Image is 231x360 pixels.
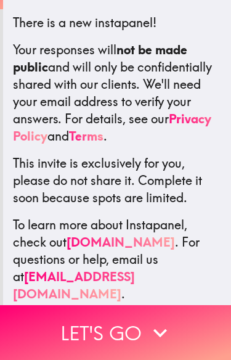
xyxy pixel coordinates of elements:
[69,128,103,144] a: Terms
[67,234,175,250] a: [DOMAIN_NAME]
[13,216,221,303] p: To learn more about Instapanel, check out . For questions or help, email us at .
[13,41,221,145] p: Your responses will and will only be confidentially shared with our clients. We'll need your emai...
[13,15,156,30] span: There is a new instapanel!
[13,269,135,301] a: [EMAIL_ADDRESS][DOMAIN_NAME]
[13,155,221,207] p: This invite is exclusively for you, please do not share it. Complete it soon because spots are li...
